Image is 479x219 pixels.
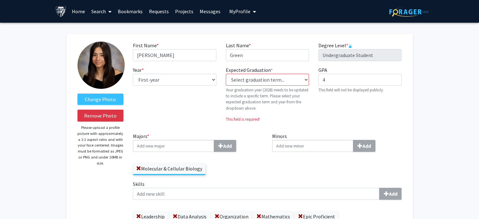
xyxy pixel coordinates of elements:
a: Search [88,0,115,22]
a: Bookmarks [115,0,146,22]
a: Requests [146,0,172,22]
p: Your graduation year (2028) needs to be updated to include a specific term. Please select your ex... [226,87,309,111]
label: First Name [133,42,159,49]
b: Add [389,191,397,197]
p: This field is required! [226,116,309,122]
label: Skills [133,180,402,200]
button: Remove Photo [77,110,124,122]
input: SkillsAdd [133,188,379,200]
button: Minors [353,140,375,152]
button: Majors* [214,140,236,152]
img: Profile Picture [77,42,125,89]
label: Molecular & Cellular Biology [133,163,205,174]
span: My Profile [229,8,250,14]
b: Add [223,143,232,149]
img: ForagerOne Logo [389,7,429,17]
svg: This information is provided and automatically updated by Johns Hopkins University and is not edi... [348,44,352,48]
label: GPA [318,66,327,74]
a: Projects [172,0,197,22]
a: Home [69,0,88,22]
label: Last Name [226,42,251,49]
label: Minors [272,132,402,152]
iframe: Chat [5,191,27,214]
label: Majors [133,132,263,152]
input: Majors*Add [133,140,214,152]
small: This field will not be displayed publicly. [318,87,384,92]
b: Add [362,143,371,149]
img: Johns Hopkins University Logo [55,6,66,17]
label: Degree Level [318,42,352,49]
label: Expected Graduation [226,66,273,74]
input: MinorsAdd [272,140,353,152]
button: Skills [379,188,402,200]
label: ChangeProfile Picture [77,94,124,105]
label: Year [133,66,144,74]
a: Messages [197,0,224,22]
p: Please upload a profile picture with approximately a 1:1 aspect ratio and with your face centered... [77,125,124,166]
